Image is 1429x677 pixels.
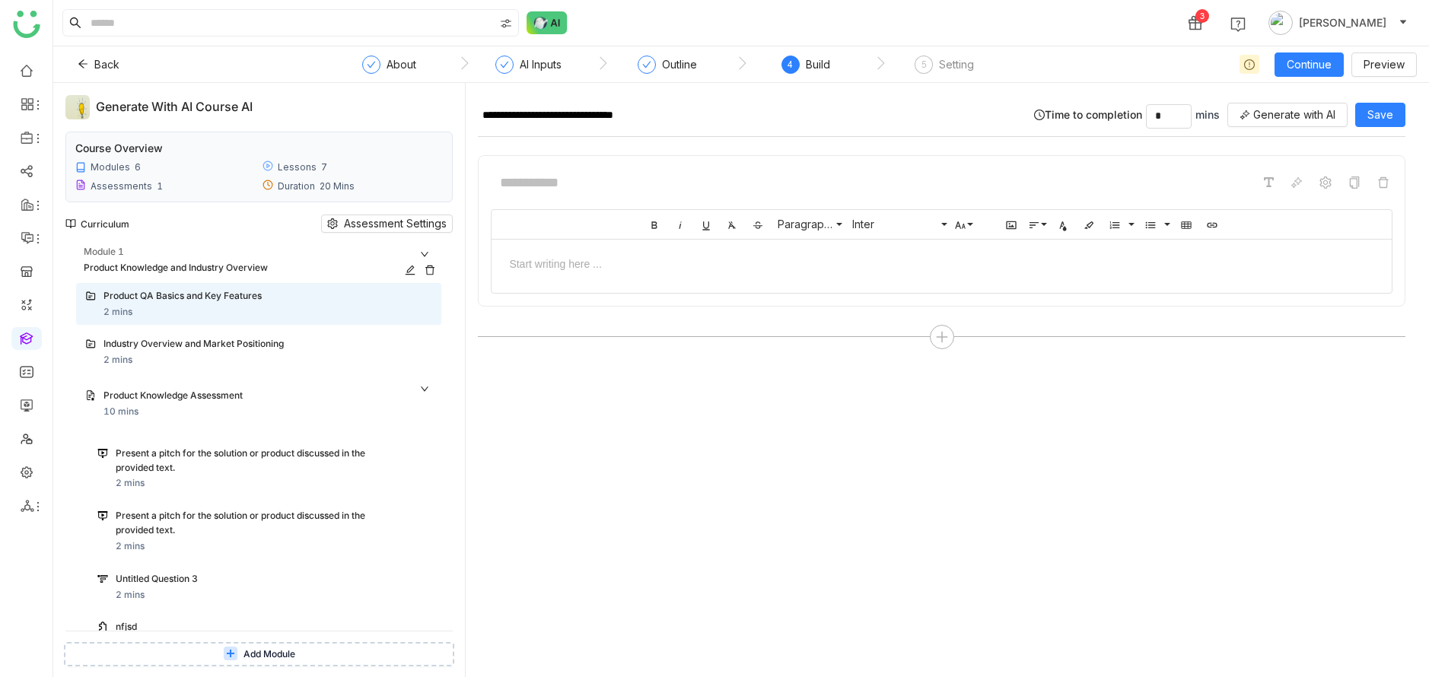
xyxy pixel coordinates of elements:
div: Product QA Basics and Key Features [103,289,393,304]
span: Preview [1364,56,1405,73]
span: 4 [788,59,793,70]
button: Unordered List [1160,213,1172,236]
button: Ordered List [1124,213,1136,236]
div: Present a pitch for the solution or product discussed in the provided text. [116,447,394,475]
span: Continue [1287,56,1332,73]
div: AI Inputs [520,56,562,74]
span: 5 [921,59,927,70]
div: Module 1Product Knowledge and Industry Overview [65,245,441,277]
div: Duration [278,180,315,192]
div: Module 1 [84,245,124,259]
div: Build [806,56,830,74]
button: Save [1355,103,1405,127]
span: Assessment Settings [344,215,447,232]
span: [PERSON_NAME] [1299,14,1386,31]
button: Preview [1351,52,1417,77]
img: search-type.svg [500,17,512,30]
button: Ordered List [1103,213,1126,236]
div: Generate with AI course AI [96,97,422,117]
button: Generate with AI [1227,103,1348,127]
img: single_choice.svg [97,574,108,584]
div: Curriculum [65,218,129,230]
div: Industry Overview and Market Positioning [103,337,393,351]
div: 10 mins [103,405,138,419]
div: 2 mins [116,476,145,491]
button: Insert Table [1175,213,1198,236]
button: Background Color [1077,213,1100,236]
div: 20 Mins [320,180,355,192]
div: About [362,56,416,83]
img: ask-buddy-normal.svg [527,11,568,34]
img: lms-folder.svg [85,291,96,301]
button: Bold (⌘B) [643,213,666,236]
div: Modules [91,161,130,173]
button: Font Size [952,213,975,236]
button: Strikethrough (⌘S) [746,213,769,236]
div: Product Knowledge and Industry Overview [84,261,399,275]
button: Add Module [64,642,454,666]
span: Save [1367,106,1393,123]
div: About [387,56,416,74]
img: logo [13,11,40,38]
div: Course Overview [75,141,163,154]
div: 4Build [781,56,830,83]
span: Add Module [243,647,295,662]
span: Inter [849,218,940,230]
button: Unordered List [1139,213,1162,236]
img: lms-folder.svg [85,338,96,349]
div: Untitled Question 3 [116,572,394,586]
div: 2 mins [116,539,145,554]
button: Continue [1275,52,1344,77]
button: Italic (⌘I) [669,213,692,236]
img: assessment.svg [85,390,96,401]
div: Outline [662,56,697,74]
div: Lessons [278,161,317,173]
img: avatar [1268,11,1293,35]
div: 2 mins [116,588,145,602]
button: Paragraph Format [772,213,844,236]
button: Back [65,52,132,77]
button: Insert Image (⌘P) [1000,213,1023,236]
button: Text Color [1052,213,1074,236]
div: Product Knowledge Assessment [103,389,393,403]
div: 2 mins [103,353,132,367]
div: Setting [939,56,974,74]
div: 1 [157,180,163,192]
div: Present a pitch for the solution or product discussed in the provided text. [116,509,394,538]
button: Inter [847,213,949,236]
div: 3 [1195,9,1209,23]
button: Clear Formatting [721,213,743,236]
span: Generate with AI [1253,106,1335,123]
span: Back [94,56,119,73]
div: Time to completion [1034,103,1405,129]
div: 7 [321,161,327,173]
div: Assessments [91,180,152,192]
button: Underline (⌘U) [695,213,718,236]
div: Outline [638,56,697,83]
div: 5Setting [915,56,974,83]
span: Paragraph Format [775,218,835,230]
div: 6 [135,161,141,173]
div: Product Knowledge Assessment10 mins [76,380,441,428]
button: [PERSON_NAME] [1265,11,1411,35]
img: matching_card.svg [97,621,108,632]
button: Align [1026,213,1049,236]
button: Assessment Settings [321,215,453,233]
img: help.svg [1230,17,1246,32]
img: pitch.svg [97,510,108,521]
img: pitch.svg [97,448,108,459]
div: nfjsd [116,620,394,634]
button: Insert Link (⌘K) [1201,213,1224,236]
div: AI Inputs [495,56,562,83]
span: mins [1195,108,1220,121]
div: 2 mins [103,305,132,319]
